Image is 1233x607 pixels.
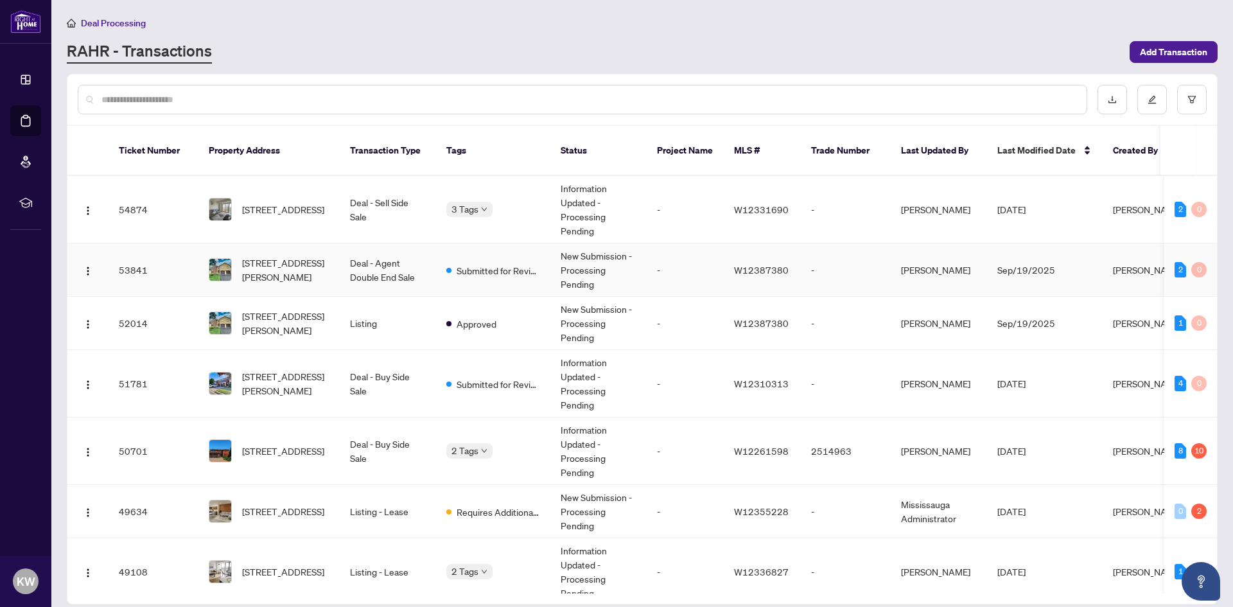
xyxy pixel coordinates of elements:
[436,126,550,176] th: Tags
[647,126,724,176] th: Project Name
[734,264,789,276] span: W12387380
[647,538,724,606] td: -
[109,485,198,538] td: 49634
[891,538,987,606] td: [PERSON_NAME]
[481,448,487,454] span: down
[242,504,324,518] span: [STREET_ADDRESS]
[1175,202,1186,217] div: 2
[340,243,436,297] td: Deal - Agent Double End Sale
[734,378,789,389] span: W12310313
[1113,378,1182,389] span: [PERSON_NAME]
[209,500,231,522] img: thumbnail-img
[734,506,789,517] span: W12355228
[67,40,212,64] a: RAHR - Transactions
[891,297,987,350] td: [PERSON_NAME]
[891,350,987,418] td: [PERSON_NAME]
[109,243,198,297] td: 53841
[801,176,891,243] td: -
[997,317,1055,329] span: Sep/19/2025
[997,204,1026,215] span: [DATE]
[1182,562,1220,601] button: Open asap
[242,369,329,398] span: [STREET_ADDRESS][PERSON_NAME]
[209,259,231,281] img: thumbnail-img
[997,566,1026,577] span: [DATE]
[550,126,647,176] th: Status
[1097,85,1127,114] button: download
[481,568,487,575] span: down
[801,243,891,297] td: -
[1175,443,1186,459] div: 8
[451,443,478,458] span: 2 Tags
[647,350,724,418] td: -
[457,317,496,331] span: Approved
[1191,315,1207,331] div: 0
[801,126,891,176] th: Trade Number
[209,561,231,583] img: thumbnail-img
[801,418,891,485] td: 2514963
[209,312,231,334] img: thumbnail-img
[1175,376,1186,391] div: 4
[891,176,987,243] td: [PERSON_NAME]
[109,418,198,485] td: 50701
[242,444,324,458] span: [STREET_ADDRESS]
[198,126,340,176] th: Property Address
[1191,443,1207,459] div: 10
[109,176,198,243] td: 54874
[550,485,647,538] td: New Submission - Processing Pending
[340,350,436,418] td: Deal - Buy Side Sale
[83,380,93,390] img: Logo
[987,126,1103,176] th: Last Modified Date
[457,263,540,277] span: Submitted for Review
[1103,126,1180,176] th: Created By
[340,176,436,243] td: Deal - Sell Side Sale
[801,297,891,350] td: -
[1175,504,1186,519] div: 0
[481,206,487,213] span: down
[1191,376,1207,391] div: 0
[734,317,789,329] span: W12387380
[1191,504,1207,519] div: 2
[724,126,801,176] th: MLS #
[1137,85,1167,114] button: edit
[997,143,1076,157] span: Last Modified Date
[83,319,93,330] img: Logo
[209,440,231,462] img: thumbnail-img
[340,485,436,538] td: Listing - Lease
[1140,42,1207,62] span: Add Transaction
[1187,95,1196,104] span: filter
[734,566,789,577] span: W12336827
[109,297,198,350] td: 52014
[801,538,891,606] td: -
[83,507,93,518] img: Logo
[1113,264,1182,276] span: [PERSON_NAME]
[647,243,724,297] td: -
[83,447,93,457] img: Logo
[83,206,93,216] img: Logo
[891,485,987,538] td: Mississauga Administrator
[242,256,329,284] span: [STREET_ADDRESS][PERSON_NAME]
[1113,506,1182,517] span: [PERSON_NAME]
[1113,445,1182,457] span: [PERSON_NAME]
[242,309,329,337] span: [STREET_ADDRESS][PERSON_NAME]
[1130,41,1218,63] button: Add Transaction
[83,266,93,276] img: Logo
[1113,566,1182,577] span: [PERSON_NAME]
[891,418,987,485] td: [PERSON_NAME]
[734,445,789,457] span: W12261598
[550,243,647,297] td: New Submission - Processing Pending
[1175,564,1186,579] div: 1
[340,297,436,350] td: Listing
[891,126,987,176] th: Last Updated By
[1108,95,1117,104] span: download
[10,10,41,33] img: logo
[997,445,1026,457] span: [DATE]
[1148,95,1157,104] span: edit
[109,350,198,418] td: 51781
[550,176,647,243] td: Information Updated - Processing Pending
[340,126,436,176] th: Transaction Type
[109,126,198,176] th: Ticket Number
[109,538,198,606] td: 49108
[647,176,724,243] td: -
[1113,317,1182,329] span: [PERSON_NAME]
[1113,204,1182,215] span: [PERSON_NAME]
